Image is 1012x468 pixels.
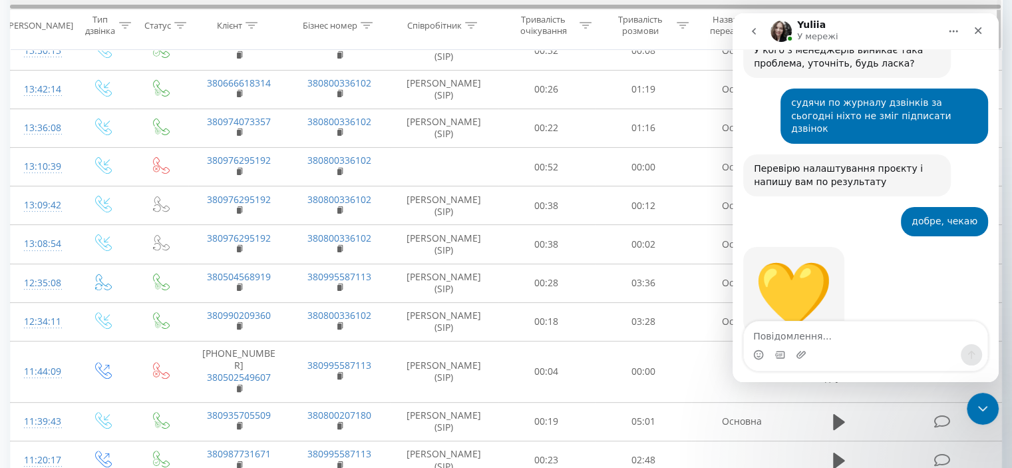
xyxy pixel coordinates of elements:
[24,77,59,103] div: 13:42:14
[207,193,271,206] a: 380976295192
[207,447,271,460] a: 380987731671
[704,14,774,37] div: Назва схеми переадресації
[207,409,271,421] a: 380935705509
[498,70,595,109] td: 00:26
[24,154,59,180] div: 13:10:39
[307,232,371,244] a: 380800336102
[691,302,792,341] td: Основна
[498,148,595,186] td: 00:52
[24,38,59,64] div: 13:50:13
[207,371,271,383] a: 380502549607
[307,359,371,371] a: 380995587113
[691,109,792,147] td: Основна
[498,186,595,225] td: 00:38
[390,31,498,70] td: [PERSON_NAME] (SIP)
[595,342,691,403] td: 00:00
[498,302,595,341] td: 00:18
[733,13,999,382] iframe: Intercom live chat
[967,393,999,425] iframe: Intercom live chat
[307,270,371,283] a: 380995587113
[390,70,498,109] td: [PERSON_NAME] (SIP)
[691,225,792,264] td: Основна
[84,14,115,37] div: Тип дзвінка
[144,19,171,31] div: Статус
[595,70,691,109] td: 01:19
[188,342,289,403] td: [PHONE_NUMBER]
[390,109,498,147] td: [PERSON_NAME] (SIP)
[207,38,271,51] a: 380977420742
[691,264,792,302] td: Основна
[498,109,595,147] td: 00:22
[390,264,498,302] td: [PERSON_NAME] (SIP)
[24,309,59,335] div: 12:34:11
[595,186,691,225] td: 00:12
[691,186,792,225] td: Основна
[595,302,691,341] td: 03:28
[607,14,673,37] div: Тривалість розмови
[595,225,691,264] td: 00:02
[595,31,691,70] td: 00:08
[595,148,691,186] td: 00:00
[307,409,371,421] a: 380800207180
[24,409,59,435] div: 11:39:43
[307,38,371,51] a: 380800207316
[207,270,271,283] a: 380504568919
[498,31,595,70] td: 00:32
[498,264,595,302] td: 00:28
[303,19,357,31] div: Бізнес номер
[6,19,73,31] div: [PERSON_NAME]
[24,270,59,296] div: 12:35:08
[207,77,271,89] a: 380666618314
[691,402,792,441] td: Основна
[691,31,792,70] td: Основна
[498,402,595,441] td: 00:19
[207,232,271,244] a: 380976295192
[207,154,271,166] a: 380976295192
[595,264,691,302] td: 03:36
[498,225,595,264] td: 00:38
[24,192,59,218] div: 13:09:42
[407,19,462,31] div: Співробітник
[24,359,59,385] div: 11:44:09
[217,19,242,31] div: Клієнт
[498,342,595,403] td: 00:04
[24,231,59,257] div: 13:08:54
[207,115,271,128] a: 380974073357
[510,14,577,37] div: Тривалість очікування
[691,148,792,186] td: Основна
[307,309,371,322] a: 380800336102
[595,402,691,441] td: 05:01
[390,402,498,441] td: [PERSON_NAME] (SIP)
[307,447,371,460] a: 380995587113
[390,342,498,403] td: [PERSON_NAME] (SIP)
[390,225,498,264] td: [PERSON_NAME] (SIP)
[307,154,371,166] a: 380800336102
[307,193,371,206] a: 380800336102
[390,186,498,225] td: [PERSON_NAME] (SIP)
